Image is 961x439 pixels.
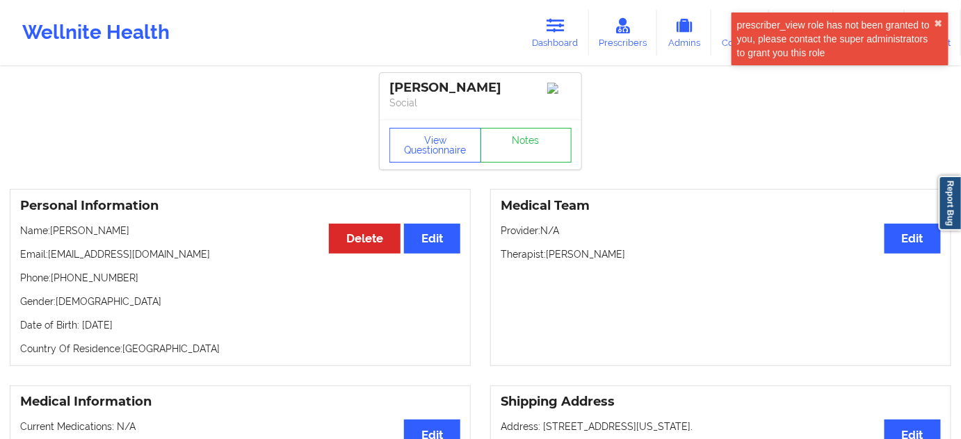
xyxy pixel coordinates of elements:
[501,198,941,214] h3: Medical Team
[20,318,460,332] p: Date of Birth: [DATE]
[589,10,658,56] a: Prescribers
[404,224,460,254] button: Edit
[935,18,943,29] button: close
[329,224,401,254] button: Delete
[20,342,460,356] p: Country Of Residence: [GEOGRAPHIC_DATA]
[20,198,460,214] h3: Personal Information
[389,80,572,96] div: [PERSON_NAME]
[389,96,572,110] p: Social
[501,420,941,433] p: Address: [STREET_ADDRESS][US_STATE].
[657,10,711,56] a: Admins
[939,176,961,231] a: Report Bug
[522,10,589,56] a: Dashboard
[20,224,460,238] p: Name: [PERSON_NAME]
[737,18,935,60] div: prescriber_view role has not been granted to you, please contact the super administrators to gran...
[389,128,481,163] button: View Questionnaire
[20,394,460,410] h3: Medical Information
[547,83,572,94] img: Image%2Fplaceholer-image.png
[711,10,769,56] a: Coaches
[20,295,460,308] p: Gender: [DEMOGRAPHIC_DATA]
[501,247,941,261] p: Therapist: [PERSON_NAME]
[501,394,941,410] h3: Shipping Address
[20,247,460,261] p: Email: [EMAIL_ADDRESS][DOMAIN_NAME]
[20,420,460,433] p: Current Medications: N/A
[480,128,572,163] a: Notes
[501,224,941,238] p: Provider: N/A
[20,271,460,285] p: Phone: [PHONE_NUMBER]
[885,224,941,254] button: Edit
